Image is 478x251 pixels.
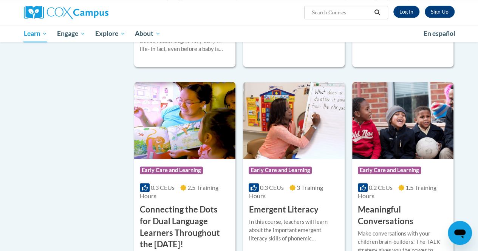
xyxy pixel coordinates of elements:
iframe: Button to launch messaging window [448,221,472,245]
h3: Meaningful Conversations [358,204,448,227]
h3: Emergent Literacy [249,204,318,216]
img: Course Logo [352,82,453,159]
img: Course Logo [243,82,344,159]
span: Explore [95,29,125,38]
div: Main menu [18,25,460,42]
a: Cox Campus [24,6,160,19]
h3: Connecting the Dots for Dual Language Learners Throughout the [DATE]! [140,204,230,250]
button: Search [371,8,383,17]
a: Register [425,6,455,18]
a: About [130,25,166,42]
span: Early Care and Learning [249,166,312,174]
img: Course Logo [134,82,235,159]
input: Search Courses [311,8,371,17]
a: Learn [19,25,53,42]
div: In this course, teachers will learn about the important emergent literacy skills of phonemic awar... [249,218,339,243]
span: 0.3 CEUs [260,184,284,191]
a: Explore [90,25,130,42]
span: Early Care and Learning [140,166,203,174]
a: En español [419,26,460,42]
span: About [135,29,161,38]
span: 0.3 CEUs [151,184,175,191]
span: En español [424,29,455,37]
img: Cox Campus [24,6,108,19]
span: 0.2 CEUs [369,184,393,191]
span: Engage [57,29,85,38]
span: Learn [23,29,47,38]
span: Early Care and Learning [358,166,421,174]
a: Log In [393,6,419,18]
a: Engage [52,25,90,42]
